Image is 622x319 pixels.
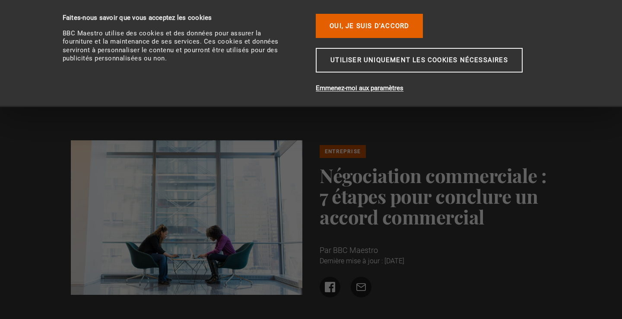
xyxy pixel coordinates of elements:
font: BBC Maestro [333,246,378,255]
button: Oui, je suis d'accord [316,14,423,38]
font: Négociation commerciale : 7 étapes pour conclure un accord commercial [320,162,547,229]
button: Utiliser uniquement les cookies nécessaires [316,48,523,73]
font: Oui, je suis d'accord [330,22,409,30]
img: 2 personnes assises face à face travaillent [71,140,303,295]
font: Emmenez-moi aux paramètres [316,84,403,92]
font: Dernière mise à jour : [DATE] [320,257,404,265]
font: Faites-nous savoir que vous acceptez les cookies [63,14,212,22]
font: Par [320,246,331,255]
font: BBC Maestro utilise des cookies et des données pour assurer la fourniture et la maintenance de se... [63,29,279,63]
a: Entreprise [320,145,366,158]
button: Emmenez-moi aux paramètres [316,83,566,93]
font: Utiliser uniquement les cookies nécessaires [330,56,508,64]
font: Entreprise [325,148,361,155]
